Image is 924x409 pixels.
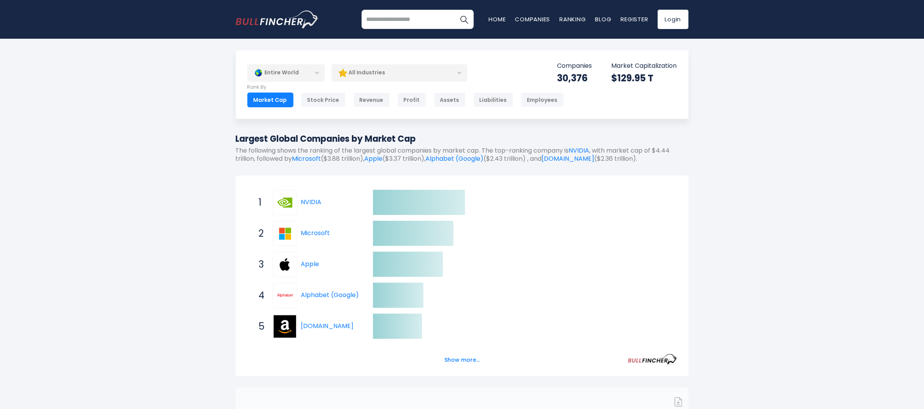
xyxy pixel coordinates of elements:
span: 2 [255,227,263,240]
button: Search [454,10,474,29]
a: Home [489,15,506,23]
a: Microsoft [273,221,301,246]
a: Apple [365,154,383,163]
img: Apple [274,253,296,276]
a: Amazon.com [273,314,301,339]
img: Alphabet (Google) [274,284,296,307]
a: NVIDIA [569,146,590,155]
div: Revenue [353,93,390,107]
a: [DOMAIN_NAME] [542,154,595,163]
span: 5 [255,320,263,333]
a: NVIDIA [301,198,322,206]
p: Rank By [247,84,564,91]
a: Alphabet (Google) [273,283,301,308]
a: Microsoft [292,154,321,163]
span: 4 [255,289,263,302]
img: Microsoft [274,222,296,245]
div: $129.95 T [612,72,677,84]
a: Microsoft [301,229,330,237]
p: The following shows the ranking of the largest global companies by market cap. The top-ranking co... [236,147,689,163]
div: Profit [398,93,426,107]
a: Login [658,10,689,29]
div: All Industries [332,64,467,82]
div: Employees [521,93,564,107]
span: 3 [255,258,263,271]
div: Market Cap [247,93,293,107]
img: NVIDIA [274,191,296,214]
a: NVIDIA [273,190,301,215]
span: 1 [255,196,263,209]
p: Market Capitalization [612,62,677,70]
div: Stock Price [301,93,346,107]
div: 30,376 [557,72,592,84]
img: bullfincher logo [236,10,319,28]
h1: Largest Global Companies by Market Cap [236,132,689,145]
div: Entire World [247,64,325,82]
img: Amazon.com [274,315,296,338]
a: Apple [273,252,301,277]
div: Liabilities [473,93,513,107]
a: Apple [301,259,319,268]
div: Assets [434,93,466,107]
a: [DOMAIN_NAME] [301,321,354,330]
p: Companies [557,62,592,70]
a: Alphabet (Google) [301,290,359,299]
a: Alphabet (Google) [426,154,484,163]
a: Go to homepage [236,10,319,28]
a: Register [621,15,648,23]
a: Companies [515,15,550,23]
button: Show more... [440,354,484,366]
a: Blog [595,15,612,23]
a: Ranking [560,15,586,23]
